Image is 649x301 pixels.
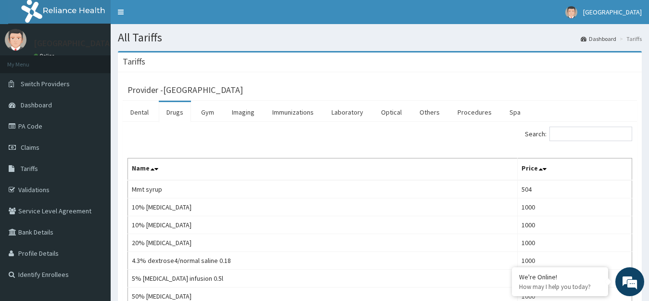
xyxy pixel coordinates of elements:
[128,198,518,216] td: 10% [MEDICAL_DATA]
[128,180,518,198] td: Mmt syrup
[373,102,409,122] a: Optical
[34,52,57,59] a: Online
[159,102,191,122] a: Drugs
[128,270,518,288] td: 5% [MEDICAL_DATA] infusion 0.5l
[50,54,162,66] div: Chat with us now
[5,199,183,233] textarea: Type your message and hit 'Enter'
[265,102,321,122] a: Immunizations
[565,6,577,18] img: User Image
[518,234,632,252] td: 1000
[123,102,156,122] a: Dental
[21,101,52,109] span: Dashboard
[518,216,632,234] td: 1000
[450,102,499,122] a: Procedures
[224,102,262,122] a: Imaging
[412,102,447,122] a: Others
[128,252,518,270] td: 4.3% dextrose4/normal saline 0.18
[21,79,70,88] span: Switch Providers
[21,143,39,152] span: Claims
[34,39,113,48] p: [GEOGRAPHIC_DATA]
[549,127,632,141] input: Search:
[56,90,133,187] span: We're online!
[118,31,642,44] h1: All Tariffs
[502,102,528,122] a: Spa
[519,273,601,281] div: We're Online!
[193,102,222,122] a: Gym
[519,283,601,291] p: How may I help you today?
[518,198,632,216] td: 1000
[518,252,632,270] td: 1000
[324,102,371,122] a: Laboratory
[5,29,26,51] img: User Image
[127,86,243,94] h3: Provider - [GEOGRAPHIC_DATA]
[518,158,632,181] th: Price
[158,5,181,28] div: Minimize live chat window
[128,158,518,181] th: Name
[583,8,642,16] span: [GEOGRAPHIC_DATA]
[18,48,39,72] img: d_794563401_company_1708531726252_794563401
[21,164,38,173] span: Tariffs
[128,216,518,234] td: 10% [MEDICAL_DATA]
[123,57,145,66] h3: Tariffs
[525,127,632,141] label: Search:
[617,35,642,43] li: Tariffs
[581,35,616,43] a: Dashboard
[128,234,518,252] td: 20% [MEDICAL_DATA]
[518,180,632,198] td: 504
